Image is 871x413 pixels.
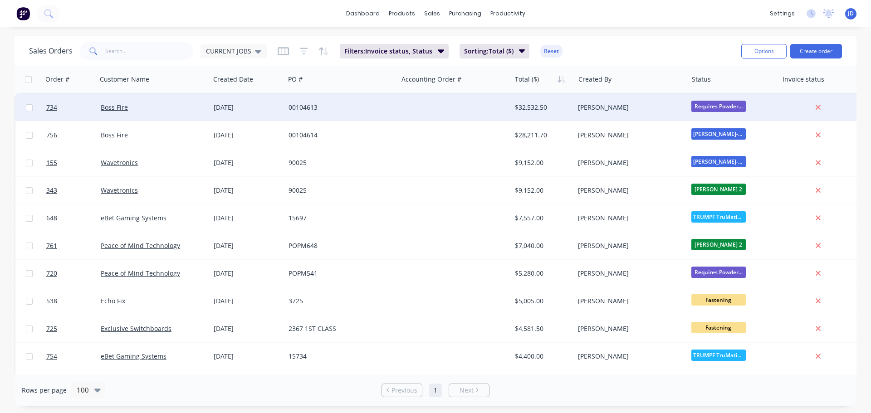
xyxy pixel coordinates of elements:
div: [DATE] [214,241,281,250]
div: 00104613 [289,103,389,112]
span: 734 [46,103,57,112]
div: 3725 [289,296,389,306]
span: Rows per page [22,386,67,395]
div: $4,400.00 [515,352,568,361]
div: [PERSON_NAME] [578,158,679,167]
ul: Pagination [378,384,493,397]
div: [DATE] [214,296,281,306]
a: Boss Fire [101,103,128,112]
span: Filters: Invoice status, Status [344,47,432,56]
a: dashboard [342,7,384,20]
a: Wavetronics [101,186,138,194]
a: eBet Gaming Systems [101,214,166,222]
div: [DATE] [214,269,281,278]
span: [PERSON_NAME] 2 [691,184,746,195]
div: $9,152.00 [515,186,568,195]
div: [PERSON_NAME] [578,241,679,250]
a: Boss Fire [101,131,128,139]
span: 155 [46,158,57,167]
button: Options [741,44,787,58]
a: 761 [46,232,101,259]
div: $4,581.50 [515,324,568,333]
span: 720 [46,269,57,278]
input: Search... [105,42,194,60]
button: Reset [540,45,563,58]
button: Create order [790,44,842,58]
div: [PERSON_NAME] [578,131,679,140]
span: 725 [46,324,57,333]
div: Accounting Order # [401,75,461,84]
div: [DATE] [214,158,281,167]
div: [DATE] [214,186,281,195]
div: $5,280.00 [515,269,568,278]
div: [PERSON_NAME] [578,269,679,278]
div: 00104614 [289,131,389,140]
div: [PERSON_NAME] [578,352,679,361]
div: $7,040.00 [515,241,568,250]
span: 343 [46,186,57,195]
span: Next [460,386,474,395]
a: eBet Gaming Systems [101,352,166,360]
div: $9,152.00 [515,158,568,167]
div: $7,557.00 [515,214,568,223]
div: sales [420,7,445,20]
div: 15697 [289,214,389,223]
span: Fastening [691,294,746,306]
a: 725 [46,315,101,342]
span: Previous [391,386,417,395]
span: 756 [46,131,57,140]
div: [PERSON_NAME] [578,186,679,195]
div: 90025 [289,186,389,195]
div: [PERSON_NAME] [578,324,679,333]
div: 15734 [289,352,389,361]
span: 538 [46,296,57,306]
div: [PERSON_NAME] [578,103,679,112]
div: Created By [578,75,612,84]
div: productivity [486,7,530,20]
a: Wavetronics [101,158,138,167]
span: [PERSON_NAME] 2 [691,239,746,250]
a: Exclusive Switchboards [101,324,171,333]
div: settings [765,7,799,20]
span: JD [848,10,854,18]
div: [DATE] [214,103,281,112]
div: $28,211.70 [515,131,568,140]
a: Peace of Mind Technology [101,269,180,277]
div: Order # [45,75,69,84]
div: [PERSON_NAME] [578,296,679,306]
a: 734 [46,94,101,121]
div: 2367 1ST CLASS [289,324,389,333]
div: [DATE] [214,131,281,140]
span: 648 [46,214,57,223]
a: Next page [449,386,489,395]
div: products [384,7,420,20]
div: purchasing [445,7,486,20]
a: Previous page [382,386,422,395]
span: TRUMPF TruMatic... [691,350,746,361]
div: POPM541 [289,269,389,278]
img: Factory [16,7,30,20]
a: 756 [46,121,101,149]
div: [PERSON_NAME] [578,214,679,223]
span: 754 [46,352,57,361]
span: CURRENT JOBS [206,46,251,56]
a: Peace of Mind Technology [101,241,180,250]
div: [DATE] [214,352,281,361]
div: Total ($) [515,75,539,84]
div: Invoice status [783,75,824,84]
a: 155 [46,149,101,176]
div: $32,532.50 [515,103,568,112]
button: Filters:Invoice status, Status [340,44,449,58]
div: POPM648 [289,241,389,250]
a: Page 1 is your current page [429,384,442,397]
span: Requires Powder... [691,267,746,278]
div: Customer Name [100,75,149,84]
span: 761 [46,241,57,250]
button: Sorting:Total ($) [460,44,530,58]
span: Requires Powder... [691,101,746,112]
div: [DATE] [214,214,281,223]
a: 343 [46,177,101,204]
span: Sorting: Total ($) [464,47,514,56]
h1: Sales Orders [29,47,73,55]
span: TRUMPF TruMatic... [691,211,746,223]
